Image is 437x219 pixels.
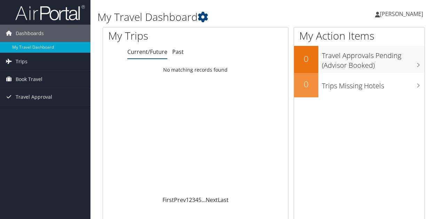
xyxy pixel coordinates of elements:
[174,196,186,204] a: Prev
[16,88,52,106] span: Travel Approval
[162,196,174,204] a: First
[186,196,189,204] a: 1
[16,53,27,70] span: Trips
[294,53,318,65] h2: 0
[380,10,423,18] span: [PERSON_NAME]
[15,5,85,21] img: airportal-logo.png
[294,73,424,97] a: 0Trips Missing Hotels
[97,10,319,24] h1: My Travel Dashboard
[108,29,206,43] h1: My Trips
[189,196,192,204] a: 2
[192,196,195,204] a: 3
[294,78,318,90] h2: 0
[127,48,167,56] a: Current/Future
[201,196,206,204] span: …
[198,196,201,204] a: 5
[294,46,424,73] a: 0Travel Approvals Pending (Advisor Booked)
[322,47,424,70] h3: Travel Approvals Pending (Advisor Booked)
[206,196,218,204] a: Next
[16,71,42,88] span: Book Travel
[375,3,430,24] a: [PERSON_NAME]
[195,196,198,204] a: 4
[294,29,424,43] h1: My Action Items
[218,196,229,204] a: Last
[322,78,424,91] h3: Trips Missing Hotels
[16,25,44,42] span: Dashboards
[172,48,184,56] a: Past
[103,64,288,76] td: No matching records found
